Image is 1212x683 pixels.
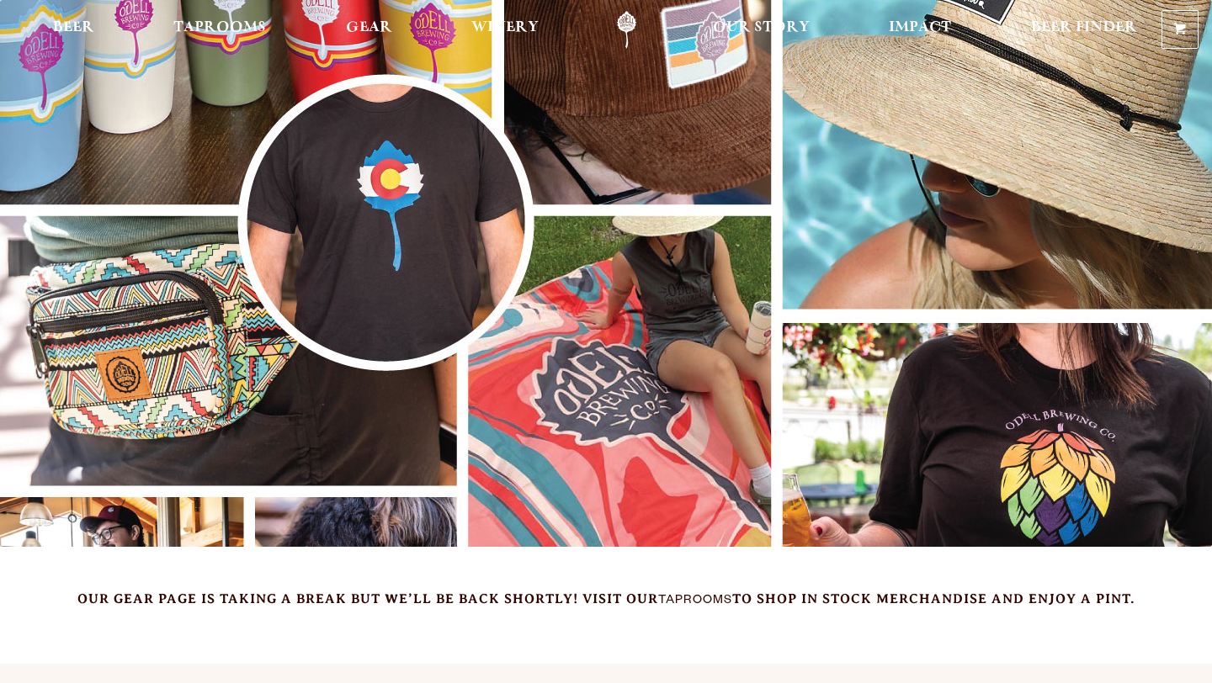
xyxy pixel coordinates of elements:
[335,11,403,49] a: Gear
[713,21,810,34] span: Our Story
[878,11,962,49] a: Impact
[702,11,821,49] a: Our Story
[162,11,277,49] a: Taprooms
[1020,11,1148,49] a: Beer Finder
[471,21,539,34] span: Winery
[889,21,951,34] span: Impact
[42,11,105,49] a: Beer
[53,21,94,34] span: Beer
[658,595,732,608] a: taprooms
[595,11,658,49] a: Odell Home
[346,21,392,34] span: Gear
[1031,21,1137,34] span: Beer Finder
[460,11,550,49] a: Winery
[173,21,266,34] span: Taprooms
[42,589,1170,622] h5: Our gear page is taking a break but we’ll be back shortly! Visit our to shop in stock merchandise...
